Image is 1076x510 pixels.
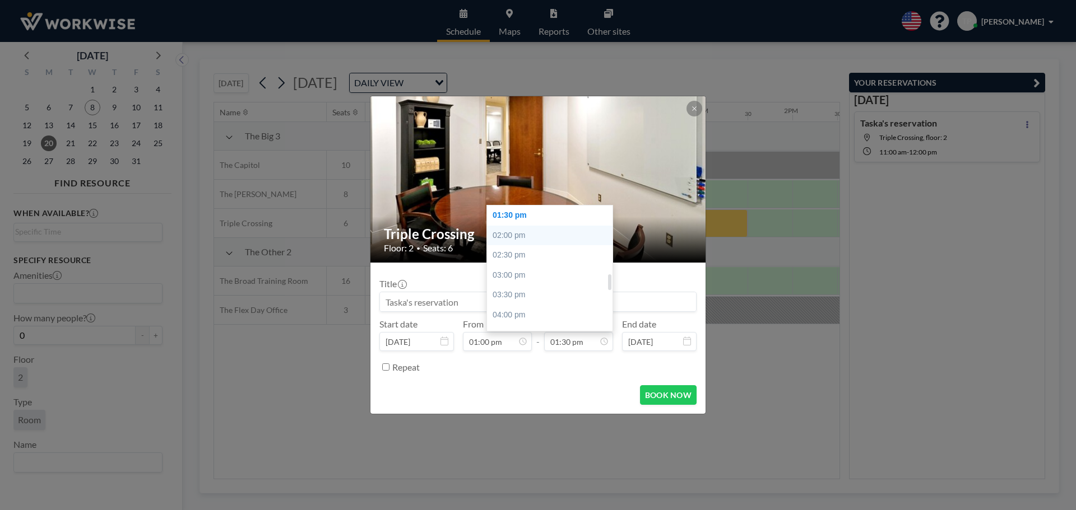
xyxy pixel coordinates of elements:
button: BOOK NOW [640,385,697,405]
span: • [416,244,420,252]
div: 02:30 pm [487,245,618,265]
span: Floor: 2 [384,242,414,254]
div: 01:30 pm [487,205,618,226]
span: Seats: 6 [423,242,453,254]
label: Title [379,278,406,289]
label: Repeat [392,362,420,373]
div: 04:00 pm [487,305,618,325]
label: End date [622,319,656,330]
label: Start date [379,319,418,330]
label: From [463,319,484,330]
div: 03:30 pm [487,285,618,305]
h2: Triple Crossing [384,226,693,242]
span: - [536,322,540,347]
div: 04:30 pm [487,325,618,345]
div: 03:00 pm [487,265,618,286]
img: 537.jpg [370,53,707,305]
div: 02:00 pm [487,226,618,246]
input: Taska's reservation [380,292,696,311]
